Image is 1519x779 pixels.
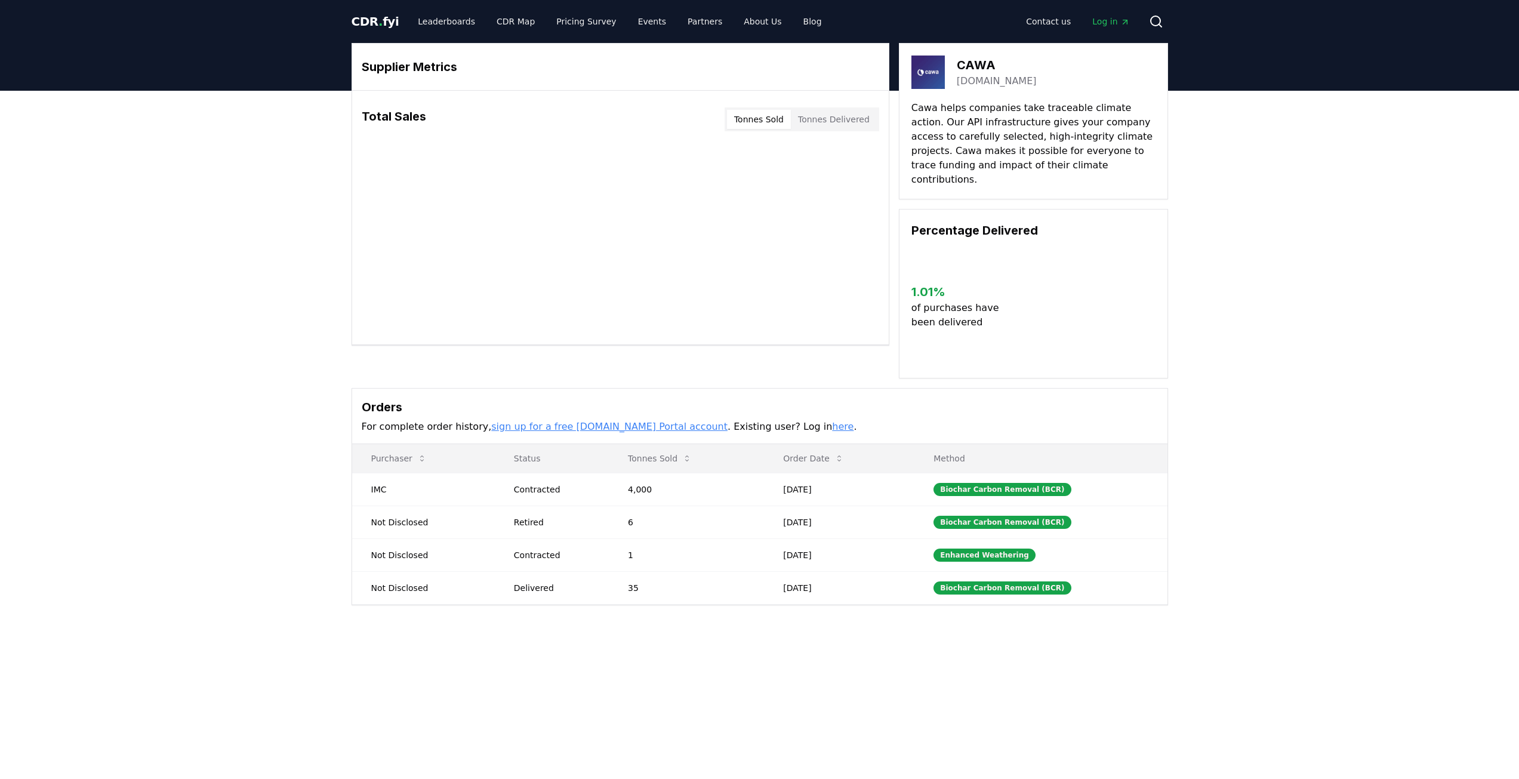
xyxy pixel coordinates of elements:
[352,13,399,30] a: CDR.fyi
[618,447,701,470] button: Tonnes Sold
[911,56,945,89] img: CAWA-logo
[764,473,914,506] td: [DATE]
[764,506,914,538] td: [DATE]
[734,11,791,32] a: About Us
[911,101,1156,187] p: Cawa helps companies take traceable climate action. Our API infrastructure gives your company acc...
[609,473,764,506] td: 4,000
[609,506,764,538] td: 6
[362,398,1158,416] h3: Orders
[933,581,1071,595] div: Biochar Carbon Removal (BCR)
[832,421,854,432] a: here
[1016,11,1139,32] nav: Main
[362,447,436,470] button: Purchaser
[408,11,831,32] nav: Main
[1083,11,1139,32] a: Log in
[774,447,854,470] button: Order Date
[957,74,1037,88] a: [DOMAIN_NAME]
[362,107,426,131] h3: Total Sales
[911,221,1156,239] h3: Percentage Delivered
[764,571,914,604] td: [DATE]
[727,110,791,129] button: Tonnes Sold
[957,56,1037,74] h3: CAWA
[933,516,1071,529] div: Biochar Carbon Removal (BCR)
[362,420,1158,434] p: For complete order history, . Existing user? Log in .
[791,110,877,129] button: Tonnes Delivered
[514,484,599,495] div: Contracted
[352,571,495,604] td: Not Disclosed
[924,452,1157,464] p: Method
[408,11,485,32] a: Leaderboards
[352,538,495,571] td: Not Disclosed
[794,11,831,32] a: Blog
[514,549,599,561] div: Contracted
[514,516,599,528] div: Retired
[352,506,495,538] td: Not Disclosed
[933,549,1036,562] div: Enhanced Weathering
[547,11,626,32] a: Pricing Survey
[1016,11,1080,32] a: Contact us
[514,582,599,594] div: Delivered
[678,11,732,32] a: Partners
[352,473,495,506] td: IMC
[609,538,764,571] td: 1
[628,11,676,32] a: Events
[491,421,728,432] a: sign up for a free [DOMAIN_NAME] Portal account
[352,14,399,29] span: CDR fyi
[933,483,1071,496] div: Biochar Carbon Removal (BCR)
[378,14,383,29] span: .
[362,58,879,76] h3: Supplier Metrics
[911,283,1009,301] h3: 1.01 %
[911,301,1009,330] p: of purchases have been delivered
[764,538,914,571] td: [DATE]
[504,452,599,464] p: Status
[487,11,544,32] a: CDR Map
[1092,16,1129,27] span: Log in
[609,571,764,604] td: 35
